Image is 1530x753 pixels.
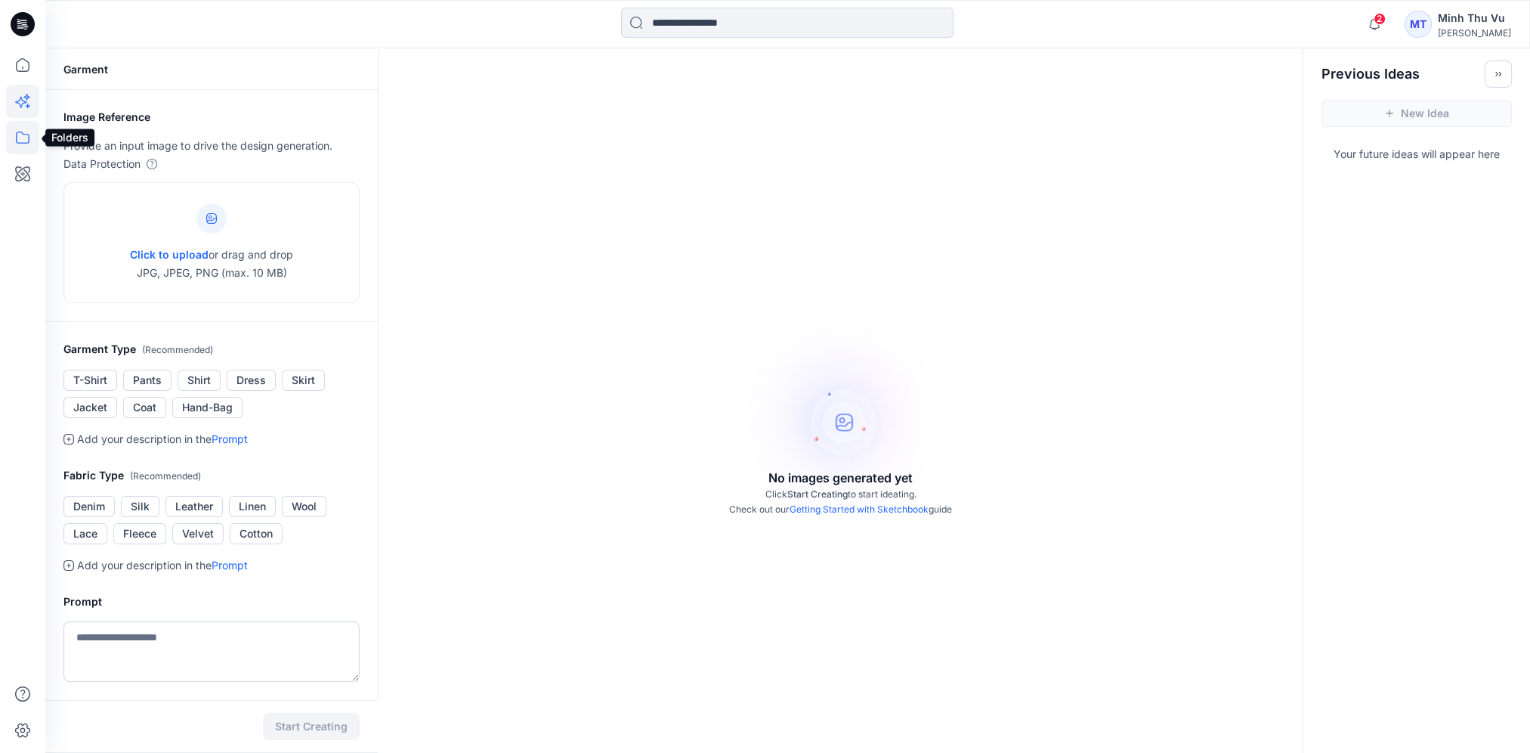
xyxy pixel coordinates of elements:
[63,137,360,155] p: Provide an input image to drive the design generation.
[63,155,141,173] p: Data Protection
[63,496,115,517] button: Denim
[165,496,223,517] button: Leather
[63,108,360,126] h2: Image Reference
[212,559,248,572] a: Prompt
[1321,65,1420,83] h2: Previous Ideas
[77,430,248,448] p: Add your description in the
[123,370,172,391] button: Pants
[229,496,276,517] button: Linen
[63,340,360,359] h2: Garment Type
[1438,27,1511,39] div: [PERSON_NAME]
[282,496,326,517] button: Wool
[1485,60,1512,88] button: Toggle idea bar
[178,370,221,391] button: Shirt
[130,246,293,282] p: or drag and drop JPG, JPEG, PNG (max. 10 MB)
[787,488,848,500] span: Start Creating
[790,504,929,515] a: Getting Started with Sketchbook
[172,397,243,418] button: Hand-Bag
[63,397,117,418] button: Jacket
[63,466,360,485] h2: Fabric Type
[227,370,276,391] button: Dress
[1405,11,1432,38] div: MT
[121,496,159,517] button: Silk
[130,248,209,261] span: Click to upload
[729,487,952,517] p: Click to start ideating. Check out our guide
[282,370,325,391] button: Skirt
[63,370,117,391] button: T-Shirt
[113,523,166,544] button: Fleece
[63,593,360,611] h2: Prompt
[212,432,248,445] a: Prompt
[768,469,913,487] p: No images generated yet
[130,470,201,482] span: ( Recommended )
[1438,9,1511,27] div: Minh Thu Vu
[77,556,248,575] p: Add your description in the
[142,344,213,355] span: ( Recommended )
[1374,13,1386,25] span: 2
[172,523,224,544] button: Velvet
[230,523,283,544] button: Cotton
[1303,139,1530,163] p: Your future ideas will appear here
[123,397,166,418] button: Coat
[63,523,107,544] button: Lace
